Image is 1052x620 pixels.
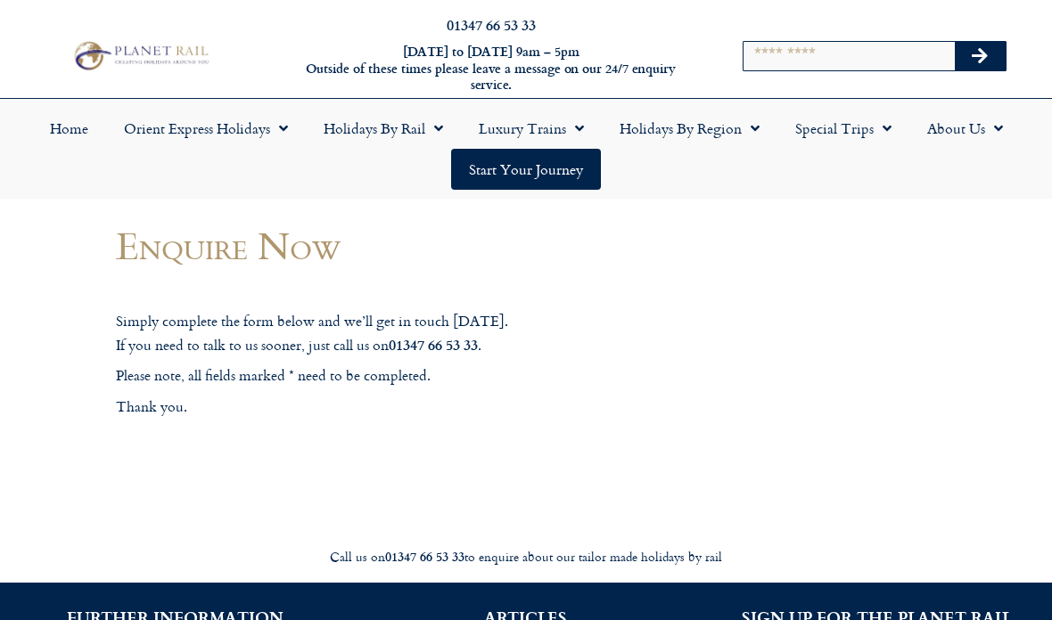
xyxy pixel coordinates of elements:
[602,108,777,149] a: Holidays by Region
[116,396,651,419] p: Thank you.
[447,14,536,35] a: 01347 66 53 33
[955,42,1007,70] button: Search
[285,44,697,94] h6: [DATE] to [DATE] 9am – 5pm Outside of these times please leave a message on our 24/7 enquiry serv...
[32,108,106,149] a: Home
[69,38,211,73] img: Planet Rail Train Holidays Logo
[116,364,651,387] p: Please note, all fields marked * need to be completed.
[461,108,602,149] a: Luxury Trains
[27,549,1025,566] div: Call us on to enquire about our tailor made holidays by rail
[909,108,1021,149] a: About Us
[116,224,651,266] h1: Enquire Now
[116,310,651,356] p: Simply complete the form below and we’ll get in touch [DATE]. If you need to talk to us sooner, j...
[385,547,464,566] strong: 01347 66 53 33
[389,334,478,355] strong: 01347 66 53 33
[451,149,601,190] a: Start your Journey
[777,108,909,149] a: Special Trips
[106,108,306,149] a: Orient Express Holidays
[9,108,1043,190] nav: Menu
[306,108,461,149] a: Holidays by Rail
